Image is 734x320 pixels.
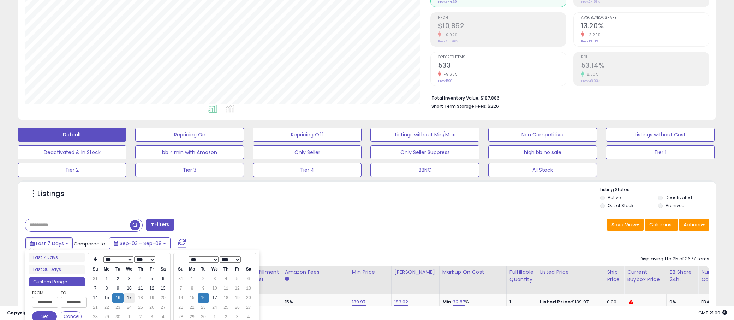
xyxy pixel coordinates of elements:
div: seller snap | | [7,310,123,316]
button: All Stock [488,163,597,177]
label: Out of Stock [608,202,633,208]
th: Tu [198,265,209,274]
small: -9.66% [441,72,458,77]
div: Ship Price [607,268,621,283]
td: 7 [90,284,101,293]
div: Markup on Cost [442,268,503,276]
small: -0.92% [441,32,458,37]
td: 21 [90,303,101,312]
td: 4 [220,274,232,284]
th: Mo [186,265,198,274]
button: bb < min with Amazon [135,145,244,159]
b: Total Inventory Value: [431,95,479,101]
td: 5 [232,274,243,284]
h5: Listings [37,189,65,199]
td: 16 [112,293,124,303]
span: ROI [581,55,709,59]
button: Repricing On [135,128,244,142]
small: Amazon Fees. [285,276,289,282]
td: 12 [146,284,157,293]
div: 7.4 [252,299,276,305]
td: 9 [112,284,124,293]
div: Current Buybox Price [627,268,663,283]
td: 9 [198,284,209,293]
th: Th [220,265,232,274]
b: Short Term Storage Fees: [431,103,487,109]
h2: $10,862 [438,22,566,31]
div: Listed Price [540,268,601,276]
td: 20 [243,293,254,303]
td: 22 [186,303,198,312]
th: Su [90,265,101,274]
button: Tier 3 [135,163,244,177]
td: 15 [101,293,112,303]
label: Active [608,195,621,201]
label: Deactivated [666,195,692,201]
td: 27 [157,303,169,312]
td: 24 [209,303,220,312]
td: 1 [101,274,112,284]
h2: 53.14% [581,61,709,71]
div: % [442,299,501,312]
button: Listings without Cost [606,128,715,142]
h2: 533 [438,61,566,71]
td: 2 [112,274,124,284]
div: Fulfillment Cost [252,268,279,283]
td: 15 [186,293,198,303]
button: Default [18,128,126,142]
button: Last 7 Days [25,237,73,249]
td: 8 [101,284,112,293]
strong: Copyright [7,309,33,316]
th: Sa [243,265,254,274]
span: $226 [488,103,499,109]
div: Amazon Fees [285,268,346,276]
div: $139.97 [540,299,598,305]
div: FBA: 9 [701,299,724,305]
div: Displaying 1 to 25 of 3677 items [640,256,709,262]
td: 13 [243,284,254,293]
th: Mo [101,265,112,274]
td: 25 [135,303,146,312]
button: high bb no sale [488,145,597,159]
div: 15% [285,299,344,305]
li: $187,886 [431,93,704,102]
b: Min: [442,298,453,305]
button: Tier 4 [253,163,362,177]
th: We [124,265,135,274]
span: Ordered Items [438,55,566,59]
p: Listing States: [600,186,716,193]
button: BBNC [370,163,479,177]
td: 18 [135,293,146,303]
td: 16 [198,293,209,303]
small: -2.29% [584,32,601,37]
td: 20 [157,293,169,303]
label: Archived [666,202,685,208]
td: 4 [135,274,146,284]
td: 18 [220,293,232,303]
div: 0% [669,299,693,305]
div: 0.00 [607,299,619,305]
td: 26 [146,303,157,312]
td: 6 [243,274,254,284]
button: Repricing Off [253,128,362,142]
button: Tier 2 [18,163,126,177]
td: 14 [175,293,186,303]
td: 12 [232,284,243,293]
th: The percentage added to the cost of goods (COGS) that forms the calculator for Min & Max prices. [439,266,506,294]
td: 1 [186,274,198,284]
th: Th [135,265,146,274]
button: Save View [607,219,644,231]
th: Fr [232,265,243,274]
span: Profit [438,16,566,20]
a: 183.02 [394,298,408,306]
li: Custom Range [29,277,85,287]
small: Prev: 590 [438,79,453,83]
div: Fulfillable Quantity [509,268,534,283]
div: 1 [509,299,531,305]
td: 8 [186,284,198,293]
button: Filters [146,219,174,231]
td: 10 [209,284,220,293]
button: Sep-03 - Sep-09 [109,237,171,249]
td: 21 [175,303,186,312]
label: From [32,289,57,296]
